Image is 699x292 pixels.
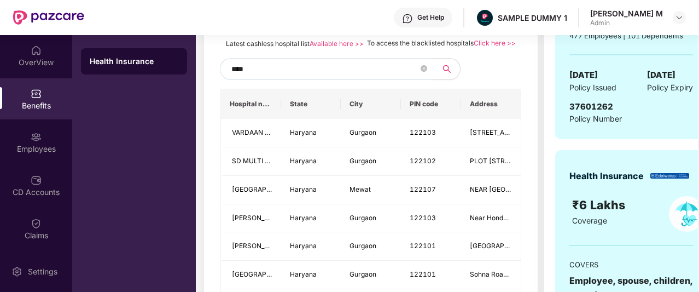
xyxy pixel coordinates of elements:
[232,128,371,136] span: VARDAAN HOSPITAL AND TRAUMA CENTRE
[31,45,42,56] img: svg+xml;base64,PHN2ZyBpZD0iSG9tZSIgeG1sbnM9Imh0dHA6Ly93d3cudzMub3JnLzIwMDAvc3ZnIiB3aWR0aD0iMjAiIG...
[290,185,317,193] span: Haryana
[221,204,281,233] td: UPKAR MULTISPECIALITY HOSPITAL
[341,147,401,176] td: Gurgaon
[410,128,436,136] span: 122103
[232,157,336,165] span: SD MULTI SPECIALITY HOSPITAL
[470,100,512,108] span: Address
[341,204,401,233] td: Gurgaon
[281,204,341,233] td: Haryana
[349,242,376,250] span: Gurgaon
[221,261,281,289] td: SPARSH HOSPITAL
[230,100,272,108] span: Hospital name
[310,39,364,48] a: Available here >>
[25,266,61,277] div: Settings
[572,198,628,212] span: ₹6 Lakhs
[232,270,300,278] span: [GEOGRAPHIC_DATA]
[401,89,461,119] th: PIN code
[349,128,376,136] span: Gurgaon
[290,214,317,222] span: Haryana
[290,128,317,136] span: Haryana
[470,270,650,278] span: Sohna Road,Opp [PERSON_NAME],[GEOGRAPHIC_DATA],,
[461,176,521,204] td: NEAR MEDICAL ROAD , MEOLI MORE NUH MEWAT
[290,270,317,278] span: Haryana
[470,185,694,193] span: NEAR [GEOGRAPHIC_DATA] , [GEOGRAPHIC_DATA] MORE NUH MEWAT
[433,65,460,73] span: search
[31,88,42,99] img: svg+xml;base64,PHN2ZyBpZD0iQmVuZWZpdHMiIHhtbG5zPSJodHRwOi8vd3d3LnczLm9yZy8yMDAwL3N2ZyIgd2lkdGg9Ij...
[461,204,521,233] td: Near Honda Agency, Delhi Alwar Road
[349,185,371,193] span: Mewat
[572,216,607,225] span: Coverage
[349,214,376,222] span: Gurgaon
[221,119,281,147] td: VARDAAN HOSPITAL AND TRAUMA CENTRE
[461,147,521,176] td: PLOT NO 4 MAIN ROAD, SHANTI KUNJ PART 2 MARUTI KUNJ BHONDASI
[569,68,598,82] span: [DATE]
[221,89,281,119] th: Hospital name
[226,39,310,48] span: Latest cashless hospital list
[11,266,22,277] img: svg+xml;base64,PHN2ZyBpZD0iU2V0dGluZy0yMHgyMCIgeG1sbnM9Imh0dHA6Ly93d3cudzMub3JnLzIwMDAvc3ZnIiB3aW...
[31,131,42,142] img: svg+xml;base64,PHN2ZyBpZD0iRW1wbG95ZWVzIiB4bWxucz0iaHR0cDovL3d3dy53My5vcmcvMjAwMC9zdmciIHdpZHRoPS...
[221,232,281,261] td: JIWAN DHARA HOSPITAL
[281,232,341,261] td: Haryana
[367,39,474,47] span: To access the blacklisted hospitals
[461,119,521,147] td: Shiv Colony, Ward No 5, Opp Devi Lal Stadium
[341,232,401,261] td: Gurgaon
[90,56,178,67] div: Health Insurance
[232,242,354,250] span: [PERSON_NAME][GEOGRAPHIC_DATA]
[477,10,493,26] img: Pazcare_Alternative_logo-01-01.png
[461,261,521,289] td: Sohna Road,Opp Radha Krishna Mandir,Badshahpur,,
[349,157,376,165] span: Gurgaon
[421,64,427,75] span: close-circle
[410,157,436,165] span: 122102
[221,176,281,204] td: HUSSAIN HOSPITAL
[281,147,341,176] td: Haryana
[341,119,401,147] td: Gurgaon
[402,13,413,24] img: svg+xml;base64,PHN2ZyBpZD0iSGVscC0zMngzMiIgeG1sbnM9Imh0dHA6Ly93d3cudzMub3JnLzIwMDAvc3ZnIiB3aWR0aD...
[290,157,317,165] span: Haryana
[281,119,341,147] td: Haryana
[470,214,604,222] span: Near Honda Agency, [GEOGRAPHIC_DATA]
[461,89,521,119] th: Address
[232,214,380,222] span: [PERSON_NAME] MULTISPECIALITY HOSPITAL
[410,214,436,222] span: 122103
[590,19,663,27] div: Admin
[470,242,608,250] span: [GEOGRAPHIC_DATA] Opp [PERSON_NAME]
[433,58,461,80] button: search
[474,39,516,47] a: Click here >>
[675,13,684,22] img: svg+xml;base64,PHN2ZyBpZD0iRHJvcGRvd24tMzJ4MzIiIHhtbG5zPSJodHRwOi8vd3d3LnczLm9yZy8yMDAwL3N2ZyIgd2...
[569,82,616,94] span: Policy Issued
[498,13,567,23] div: SAMPLE DUMMY 1
[281,261,341,289] td: Haryana
[569,101,613,112] span: 37601262
[410,185,436,193] span: 122107
[569,30,693,41] div: 477 Employees | 101 Dependents
[341,261,401,289] td: Gurgaon
[569,259,693,270] div: COVERS
[349,270,376,278] span: Gurgaon
[31,218,42,229] img: svg+xml;base64,PHN2ZyBpZD0iQ2xhaW0iIHhtbG5zPSJodHRwOi8vd3d3LnczLm9yZy8yMDAwL3N2ZyIgd2lkdGg9IjIwIi...
[417,13,444,22] div: Get Help
[281,176,341,204] td: Haryana
[569,169,644,183] div: Health Insurance
[232,185,300,193] span: [GEOGRAPHIC_DATA]
[341,89,401,119] th: City
[410,242,436,250] span: 122101
[590,8,663,19] div: [PERSON_NAME] M
[647,68,675,82] span: [DATE]
[341,176,401,204] td: Mewat
[569,114,622,123] span: Policy Number
[31,175,42,186] img: svg+xml;base64,PHN2ZyBpZD0iQ0RfQWNjb3VudHMiIGRhdGEtbmFtZT0iQ0QgQWNjb3VudHMiIHhtbG5zPSJodHRwOi8vd3...
[281,89,341,119] th: State
[410,270,436,278] span: 122101
[650,173,689,179] img: insurerLogo
[421,65,427,72] span: close-circle
[647,82,693,94] span: Policy Expiry
[221,147,281,176] td: SD MULTI SPECIALITY HOSPITAL
[461,232,521,261] td: Sector 69, Main Sohna Road Opp Radha Krishna Mandir
[13,10,84,25] img: New Pazcare Logo
[290,242,317,250] span: Haryana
